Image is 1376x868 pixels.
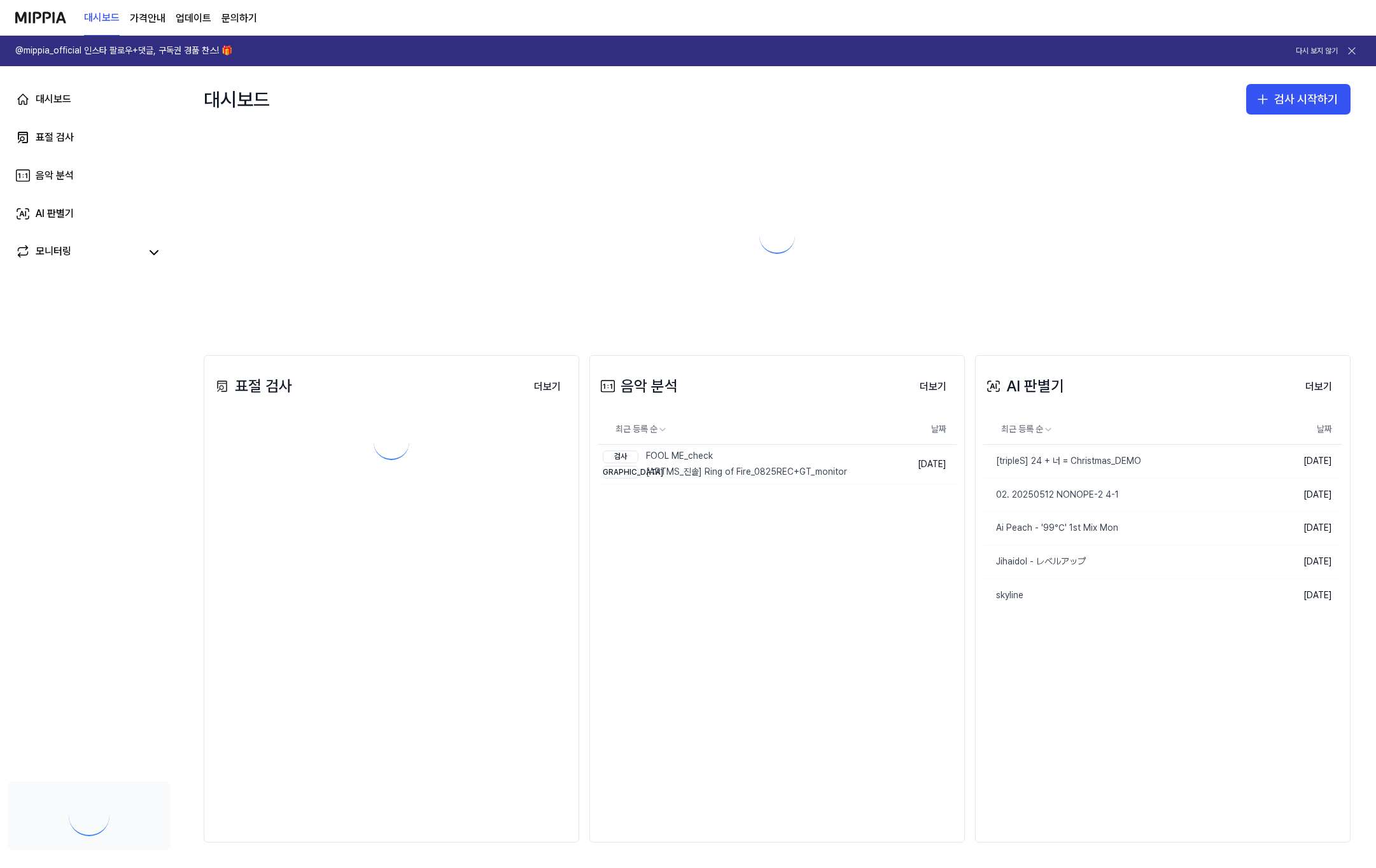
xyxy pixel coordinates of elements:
a: 더보기 [909,373,957,400]
a: 검사FOOL ME_check[DEMOGRAPHIC_DATA][ARTMS_진솔] Ring of Fire_0825REC+GT_monitor [598,445,885,484]
button: 더보기 [524,374,571,400]
div: AI 판별기 [983,374,1064,398]
a: 업데이트 [176,11,211,26]
div: 음악 분석 [598,374,678,398]
td: [DATE] [1268,578,1342,612]
th: 날짜 [885,414,957,445]
div: [DEMOGRAPHIC_DATA] [603,466,638,479]
div: 음악 분석 [36,168,74,183]
a: 더보기 [1295,373,1342,400]
div: AI 판별기 [36,206,74,221]
a: 표절 검사 [8,122,171,153]
div: 표절 검사 [36,130,74,145]
div: 검사 [603,451,638,463]
div: 대시보드 [36,92,71,107]
button: 다시 보지 않기 [1296,46,1338,57]
td: [DATE] [1268,512,1342,545]
div: [ARTMS_진솔] Ring of Fire_0825REC+GT_monitor [603,466,847,479]
div: skyline [983,589,1023,602]
a: 모니터링 [15,244,140,262]
td: [DATE] [1268,545,1342,579]
th: 날짜 [1268,414,1342,445]
a: 대시보드 [84,1,120,36]
a: 02. 20250512 NONOPE-2 4-1 [983,479,1268,512]
a: [tripleS] 24 + 너 = Christmas_DEMO [983,445,1268,478]
button: 더보기 [1295,374,1342,400]
a: Jihaidol - レベルアップ [983,545,1268,578]
a: 문의하기 [221,11,257,26]
button: 가격안내 [130,11,165,26]
div: Ai Peach - '99℃' 1st Mix Mon [983,522,1118,535]
a: AI 판별기 [8,199,171,229]
div: 02. 20250512 NONOPE-2 4-1 [983,489,1119,501]
a: 대시보드 [8,84,171,115]
div: FOOL ME_check [603,450,847,463]
td: [DATE] [1268,478,1342,512]
a: 음악 분석 [8,160,171,191]
td: [DATE] [885,445,957,484]
h1: @mippia_official 인스타 팔로우+댓글, 구독권 경품 찬스! 🎁 [15,45,232,57]
a: 더보기 [524,373,571,400]
div: 대시보드 [204,79,270,120]
button: 더보기 [909,374,957,400]
div: [tripleS] 24 + 너 = Christmas_DEMO [983,455,1141,468]
a: Ai Peach - '99℃' 1st Mix Mon [983,512,1268,545]
a: skyline [983,579,1268,612]
button: 검사 시작하기 [1246,84,1351,115]
div: 모니터링 [36,244,71,262]
td: [DATE] [1268,445,1342,479]
div: Jihaidol - レベルアップ [983,556,1086,568]
div: 표절 검사 [212,374,292,398]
